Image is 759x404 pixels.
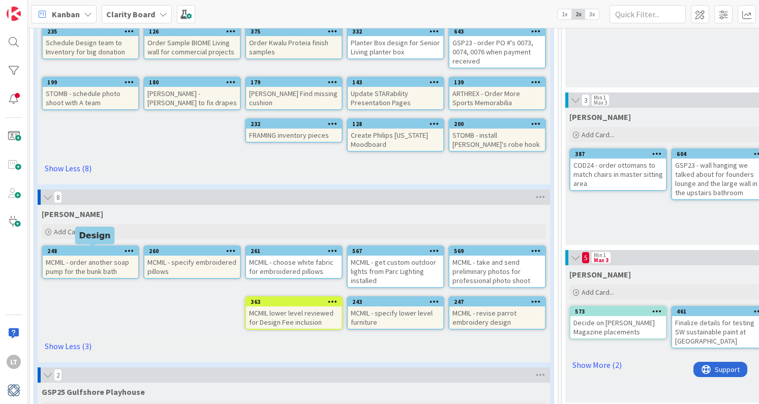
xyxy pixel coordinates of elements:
[594,95,606,100] div: Min 1
[449,119,545,129] div: 200
[43,27,138,36] div: 235
[348,119,443,129] div: 128
[594,258,609,263] div: Max 3
[246,78,342,87] div: 179
[144,78,240,109] div: 180[PERSON_NAME] - [PERSON_NAME] to fix drapes
[246,297,342,329] div: 363MCMIL lower level reviewed for Design Fee inclusion
[352,79,443,86] div: 143
[449,36,545,68] div: GSP23 - order PO #'s 0073, 0074, 0076 when payment received
[582,288,614,297] span: Add Card...
[246,36,342,58] div: Order Kwalu Proteia finish samples
[352,28,443,35] div: 332
[7,383,21,397] img: avatar
[54,191,62,203] span: 8
[43,78,138,109] div: 199STOMB - schedule photo shoot with A team
[348,27,443,58] div: 332Planter Box design for Senior Living planter box
[42,338,546,354] a: Show Less (3)
[449,87,545,109] div: ARTHREX - Order More Sports Memorabilia
[7,7,21,21] img: Visit kanbanzone.com
[610,5,686,23] input: Quick Filter...
[144,246,240,278] div: 260MCMIL - specify embroidered pillows
[348,306,443,329] div: MCMIL - specify lower level furniture
[348,87,443,109] div: Update STARability Presentation Pages
[449,297,545,306] div: 247
[106,9,155,19] b: Clarity Board
[42,160,546,176] a: Show Less (8)
[246,78,342,109] div: 179[PERSON_NAME] Find missing cushion
[246,27,342,58] div: 375Order Kwalu Proteia finish samples
[348,129,443,151] div: Create Philips [US_STATE] Moodboard
[42,387,145,397] span: GSP25 Gulfshore Playhouse
[570,149,666,190] div: 387COD24 - order ottomans to match chairs in master sitting area
[348,78,443,87] div: 143
[144,27,240,36] div: 126
[348,246,443,256] div: 567
[449,297,545,329] div: 247MCMIL - revise parrot embroidery design
[144,36,240,58] div: Order Sample BIOME Living wall for commercial projects
[449,256,545,287] div: MCMIL - take and send preliminary photos for professional photo shoot
[569,269,631,279] span: Lisa K.
[570,307,666,338] div: 573Decide on [PERSON_NAME] Magazine placements
[449,306,545,329] div: MCMIL - revise parrot embroidery design
[52,8,80,20] span: Kanban
[43,27,138,58] div: 235Schedule Design team to Inventory for big donation
[246,256,342,278] div: MCMIL - choose white fabric for embroidered pillows
[144,87,240,109] div: [PERSON_NAME] - [PERSON_NAME] to fix drapes
[454,120,545,128] div: 200
[449,27,545,68] div: 643GSP23 - order PO #'s 0073, 0074, 0076 when payment received
[449,246,545,256] div: 569
[582,94,590,106] span: 3
[43,36,138,58] div: Schedule Design team to Inventory for big donation
[449,78,545,109] div: 139ARTHREX - Order More Sports Memorabilia
[575,308,666,315] div: 573
[582,252,590,264] span: 5
[47,79,138,86] div: 199
[348,297,443,306] div: 243
[571,9,585,19] span: 2x
[594,253,606,258] div: Min 1
[575,150,666,158] div: 387
[246,246,342,256] div: 261
[246,119,342,142] div: 232FRAMING inventory pieces
[246,87,342,109] div: [PERSON_NAME] Find missing cushion
[144,78,240,87] div: 180
[149,79,240,86] div: 180
[352,120,443,128] div: 128
[454,247,545,255] div: 569
[449,119,545,151] div: 200STOMB - install [PERSON_NAME]'s robe hook
[570,159,666,190] div: COD24 - order ottomans to match chairs in master sitting area
[144,256,240,278] div: MCMIL - specify embroidered pillows
[352,247,443,255] div: 567
[348,297,443,329] div: 243MCMIL - specify lower level furniture
[348,246,443,287] div: 567MCMIL - get custom outdoor lights from Parc Lighting installed
[79,231,111,240] h5: Design
[43,78,138,87] div: 199
[594,100,607,105] div: Max 3
[348,36,443,58] div: Planter Box design for Senior Living planter box
[582,130,614,139] span: Add Card...
[454,79,545,86] div: 139
[43,246,138,256] div: 248
[570,316,666,338] div: Decide on [PERSON_NAME] Magazine placements
[47,28,138,35] div: 235
[246,27,342,36] div: 375
[21,2,46,14] span: Support
[570,149,666,159] div: 387
[42,209,103,219] span: MCMIL McMillon
[149,28,240,35] div: 126
[246,129,342,142] div: FRAMING inventory pieces
[251,79,342,86] div: 179
[449,78,545,87] div: 139
[348,256,443,287] div: MCMIL - get custom outdoor lights from Parc Lighting installed
[54,227,86,236] span: Add Card...
[569,112,631,122] span: Lisa T.
[43,87,138,109] div: STOMB - schedule photo shoot with A team
[43,246,138,278] div: 248MCMIL - order another soap pump for the bunk bath
[449,27,545,36] div: 643
[558,9,571,19] span: 1x
[352,298,443,305] div: 243
[449,129,545,151] div: STOMB - install [PERSON_NAME]'s robe hook
[149,247,240,255] div: 260
[585,9,599,19] span: 3x
[54,369,62,381] span: 2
